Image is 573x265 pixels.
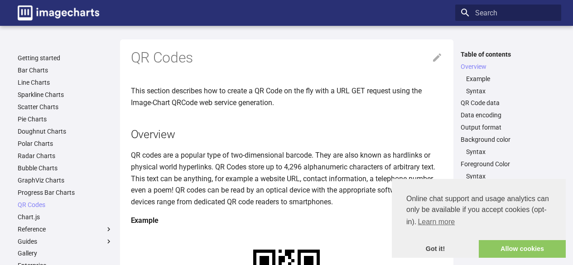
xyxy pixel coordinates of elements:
[18,115,113,123] a: Pie Charts
[18,152,113,160] a: Radar Charts
[18,213,113,221] a: Chart.js
[416,215,456,229] a: learn more about cookies
[131,215,443,226] h4: Example
[466,87,556,95] a: Syntax
[406,193,551,229] span: Online chat support and usage analytics can only be available if you accept cookies (opt-in).
[18,54,113,62] a: Getting started
[466,148,556,156] a: Syntax
[455,50,561,58] label: Table of contents
[131,126,443,142] h2: Overview
[461,111,556,119] a: Data encoding
[18,188,113,197] a: Progress Bar Charts
[455,50,561,193] nav: Table of contents
[18,140,113,148] a: Polar Charts
[18,78,113,87] a: Line Charts
[18,91,113,99] a: Sparkline Charts
[18,66,113,74] a: Bar Charts
[131,85,443,108] p: This section describes how to create a QR Code on the fly with a URL GET request using the Image-...
[18,176,113,184] a: GraphViz Charts
[455,5,561,21] input: Search
[461,160,556,168] a: Foreground Color
[18,5,99,20] img: logo
[18,103,113,111] a: Scatter Charts
[18,225,113,233] label: Reference
[461,172,556,180] nav: Foreground Color
[18,127,113,135] a: Doughnut Charts
[466,172,556,180] a: Syntax
[392,240,479,258] a: dismiss cookie message
[18,164,113,172] a: Bubble Charts
[461,75,556,95] nav: Overview
[479,240,566,258] a: allow cookies
[14,2,103,24] a: Image-Charts documentation
[461,148,556,156] nav: Background color
[131,149,443,207] p: QR codes are a popular type of two-dimensional barcode. They are also known as hardlinks or physi...
[466,75,556,83] a: Example
[18,237,113,246] label: Guides
[18,249,113,257] a: Gallery
[461,123,556,131] a: Output format
[461,99,556,107] a: QR Code data
[461,135,556,144] a: Background color
[392,179,566,258] div: cookieconsent
[131,48,443,67] h1: QR Codes
[461,63,556,71] a: Overview
[18,201,113,209] a: QR Codes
